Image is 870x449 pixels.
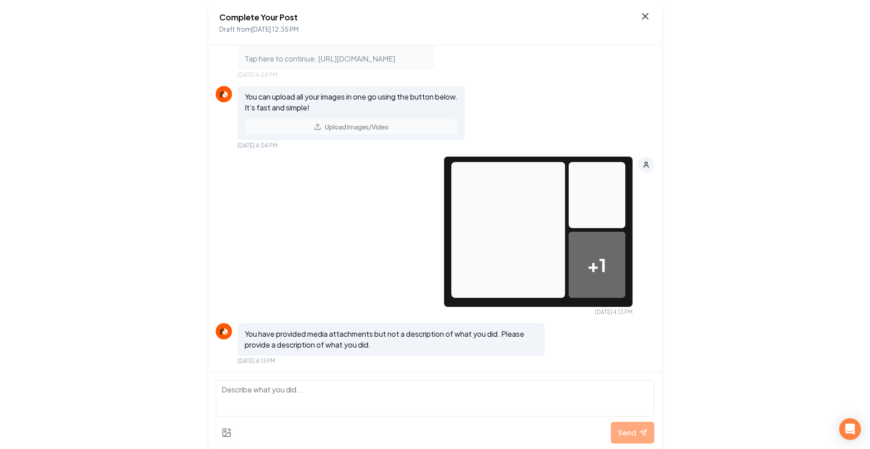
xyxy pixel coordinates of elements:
[595,309,633,316] span: [DATE] 4:13 PM
[569,162,625,253] img: uploaded image
[219,11,299,24] h2: Complete Your Post
[218,89,229,100] img: Rebolt Logo
[839,418,861,440] div: Open Intercom Messenger
[237,358,275,365] span: [DATE] 4:13 PM
[245,32,428,64] p: Looks like you’re trying to send more than 4 images! 📸 Tap here to continue: [URL][DOMAIN_NAME]
[587,251,606,278] span: + 1
[237,72,277,79] span: [DATE] 4:04 PM
[219,25,299,33] span: Draft from [DATE] 12:35 PM
[218,326,229,337] img: Rebolt Logo
[237,142,277,149] span: [DATE] 4:04 PM
[245,329,537,350] p: You have provided media attachments but not a description of what you did. Please provide a descr...
[451,162,565,298] img: uploaded image
[245,91,458,113] p: You can upload all your images in one go using the button below. It’s fast and simple!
